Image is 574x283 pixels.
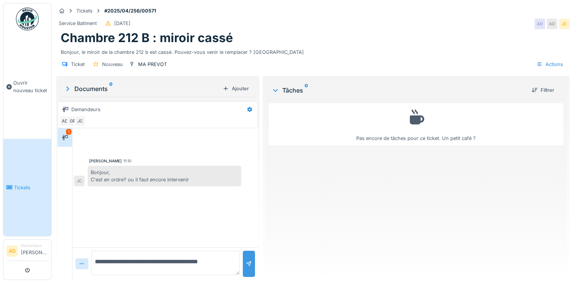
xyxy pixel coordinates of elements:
div: Tâches [272,86,525,95]
a: AD Demandeur[PERSON_NAME] [6,243,48,261]
div: Demandeurs [71,106,101,113]
img: Badge_color-CXgf-gQk.svg [16,8,39,30]
div: Filtrer [528,85,557,95]
div: 11:10 [123,158,131,164]
li: AD [6,245,18,257]
div: Service Batiment [59,20,97,27]
div: Bonjour, le miroir de la chambre 212 b est cassé. Pouvez-vous venir le remplacer ? [GEOGRAPHIC_DATA] [61,46,565,56]
div: [PERSON_NAME] [89,158,122,164]
div: Nouveau [102,61,123,68]
div: Pas encore de tâches pour ce ticket. Un petit café ? [274,107,558,142]
div: JC [74,176,85,186]
div: Ticket [71,61,85,68]
li: [PERSON_NAME] [21,243,48,259]
span: Tickets [14,184,48,191]
div: Bonjour, C'est en ordre? ou il faut encore intervenir [88,166,241,186]
div: 1 [66,129,71,135]
div: AD [547,19,557,29]
div: Demandeur [21,243,48,248]
sup: 0 [305,86,308,95]
div: AD [60,116,70,126]
sup: 0 [109,84,113,93]
div: GP [67,116,78,126]
span: Ouvrir nouveau ticket [13,79,48,94]
div: [DATE] [114,20,131,27]
div: AD [535,19,545,29]
div: Actions [533,59,566,70]
div: JC [559,19,569,29]
strong: #2025/04/256/00571 [101,7,159,14]
div: Tickets [76,7,93,14]
div: JC [75,116,85,126]
div: MA PREVOT [138,61,167,68]
a: Ouvrir nouveau ticket [3,35,51,139]
div: Documents [64,84,220,93]
h1: Chambre 212 B : miroir cassé [61,31,233,45]
div: Ajouter [220,83,252,94]
a: Tickets [3,139,51,236]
